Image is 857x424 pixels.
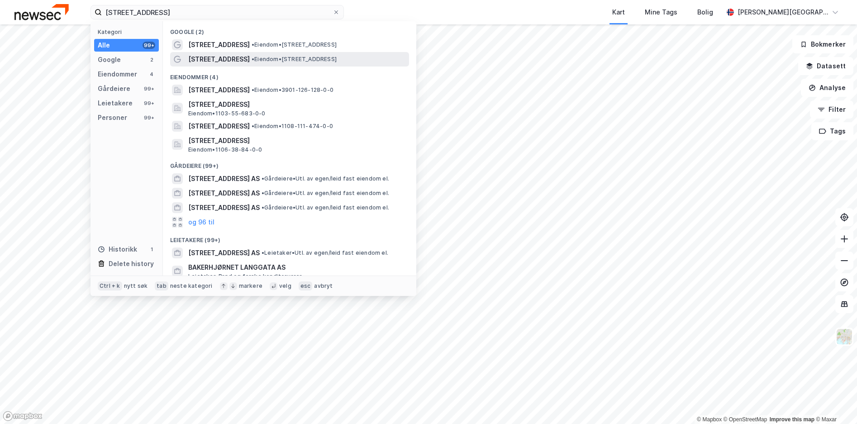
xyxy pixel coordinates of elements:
[148,246,155,253] div: 1
[148,71,155,78] div: 4
[645,7,677,18] div: Mine Tags
[188,248,260,258] span: [STREET_ADDRESS] AS
[155,281,168,291] div: tab
[163,229,416,246] div: Leietakere (99+)
[836,328,853,345] img: Z
[98,281,122,291] div: Ctrl + k
[188,110,266,117] span: Eiendom • 1103-55-683-0-0
[188,262,405,273] span: BAKERHJØRNET LANGGATA AS
[163,21,416,38] div: Google (2)
[102,5,333,19] input: Søk på adresse, matrikkel, gårdeiere, leietakere eller personer
[109,258,154,269] div: Delete history
[98,40,110,51] div: Alle
[143,100,155,107] div: 99+
[262,249,388,257] span: Leietaker • Utl. av egen/leid fast eiendom el.
[170,282,213,290] div: neste kategori
[252,56,337,63] span: Eiendom • [STREET_ADDRESS]
[188,273,302,280] span: Leietaker • Brød og ferske konditorvarer
[163,67,416,83] div: Eiendommer (4)
[98,29,159,35] div: Kategori
[724,416,767,423] a: OpenStreetMap
[612,7,625,18] div: Kart
[3,411,43,421] a: Mapbox homepage
[188,188,260,199] span: [STREET_ADDRESS] AS
[262,190,389,197] span: Gårdeiere • Utl. av egen/leid fast eiendom el.
[188,85,250,95] span: [STREET_ADDRESS]
[314,282,333,290] div: avbryt
[812,381,857,424] div: Kontrollprogram for chat
[262,204,264,211] span: •
[143,114,155,121] div: 99+
[812,381,857,424] iframe: Chat Widget
[801,79,853,97] button: Analyse
[98,83,130,94] div: Gårdeiere
[252,41,254,48] span: •
[98,112,127,123] div: Personer
[188,121,250,132] span: [STREET_ADDRESS]
[188,39,250,50] span: [STREET_ADDRESS]
[188,135,405,146] span: [STREET_ADDRESS]
[98,98,133,109] div: Leietakere
[811,122,853,140] button: Tags
[14,4,69,20] img: newsec-logo.f6e21ccffca1b3a03d2d.png
[798,57,853,75] button: Datasett
[697,416,722,423] a: Mapbox
[262,175,389,182] span: Gårdeiere • Utl. av egen/leid fast eiendom el.
[262,190,264,196] span: •
[98,54,121,65] div: Google
[279,282,291,290] div: velg
[98,69,137,80] div: Eiendommer
[188,217,214,228] button: og 96 til
[262,204,389,211] span: Gårdeiere • Utl. av egen/leid fast eiendom el.
[188,99,405,110] span: [STREET_ADDRESS]
[770,416,814,423] a: Improve this map
[262,175,264,182] span: •
[252,56,254,62] span: •
[143,42,155,49] div: 99+
[252,86,333,94] span: Eiendom • 3901-126-128-0-0
[252,123,254,129] span: •
[124,282,148,290] div: nytt søk
[188,173,260,184] span: [STREET_ADDRESS] AS
[697,7,713,18] div: Bolig
[262,249,264,256] span: •
[188,54,250,65] span: [STREET_ADDRESS]
[252,41,337,48] span: Eiendom • [STREET_ADDRESS]
[163,155,416,172] div: Gårdeiere (99+)
[738,7,828,18] div: [PERSON_NAME][GEOGRAPHIC_DATA]
[148,56,155,63] div: 2
[252,123,333,130] span: Eiendom • 1108-111-474-0-0
[792,35,853,53] button: Bokmerker
[188,146,262,153] span: Eiendom • 1106-38-84-0-0
[810,100,853,119] button: Filter
[143,85,155,92] div: 99+
[299,281,313,291] div: esc
[239,282,262,290] div: markere
[188,202,260,213] span: [STREET_ADDRESS] AS
[98,244,137,255] div: Historikk
[252,86,254,93] span: •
